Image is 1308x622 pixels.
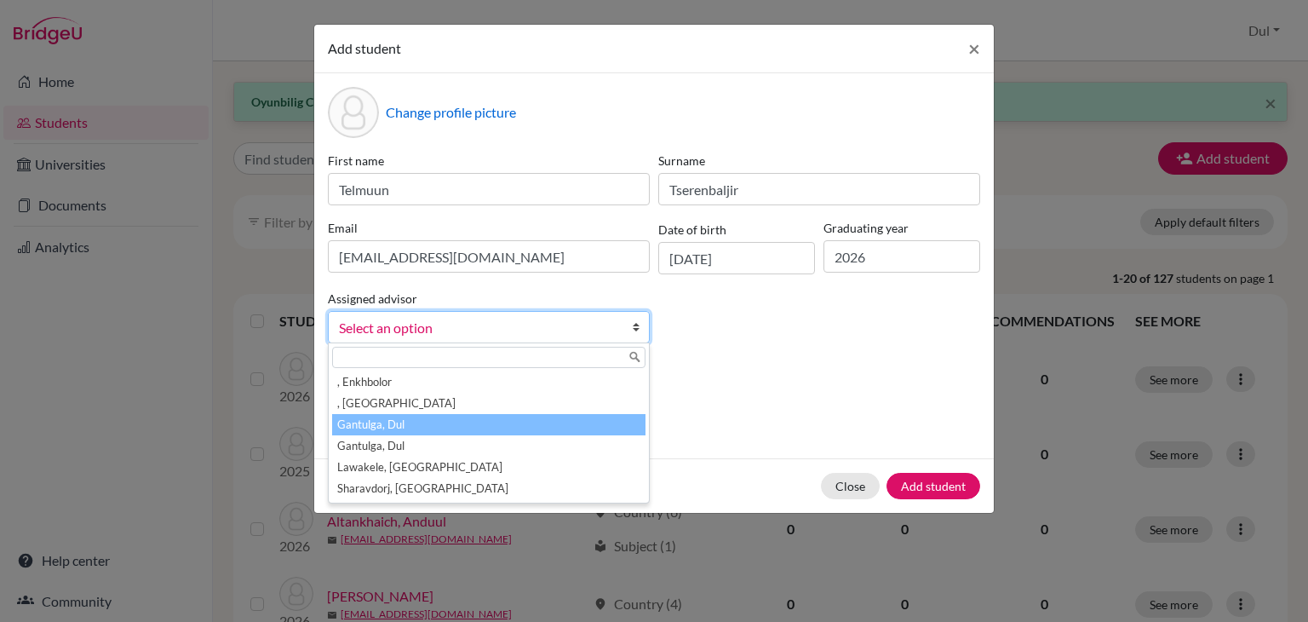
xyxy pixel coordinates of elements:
[328,290,417,308] label: Assigned advisor
[955,25,994,72] button: Close
[332,414,645,435] li: Gantulga, Dul
[339,317,617,339] span: Select an option
[332,393,645,414] li: , [GEOGRAPHIC_DATA]
[821,473,880,499] button: Close
[332,435,645,457] li: Gantulga, Dul
[328,219,650,237] label: Email
[968,36,980,60] span: ×
[332,478,645,499] li: Sharavdorj, [GEOGRAPHIC_DATA]
[332,371,645,393] li: , Enkhbolor
[328,371,980,391] p: Parents
[328,152,650,170] label: First name
[328,40,401,56] span: Add student
[823,219,980,237] label: Graduating year
[658,242,815,274] input: dd/mm/yyyy
[328,87,379,138] div: Profile picture
[332,457,645,478] li: Lawakele, [GEOGRAPHIC_DATA]
[658,152,980,170] label: Surname
[886,473,980,499] button: Add student
[658,221,726,239] label: Date of birth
